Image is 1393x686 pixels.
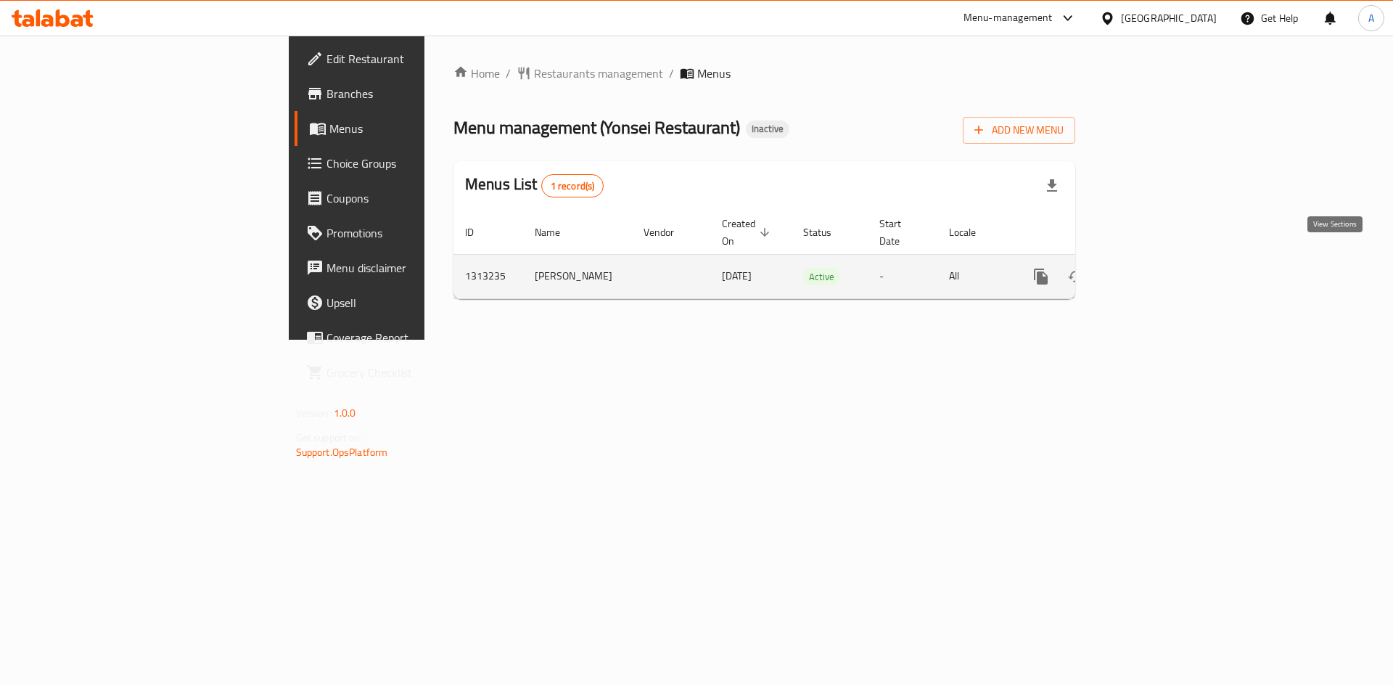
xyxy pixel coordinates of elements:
[949,224,995,241] span: Locale
[746,123,789,135] span: Inactive
[963,117,1075,144] button: Add New Menu
[295,111,522,146] a: Menus
[746,121,789,138] div: Inactive
[541,174,604,197] div: Total records count
[879,215,920,250] span: Start Date
[542,179,604,193] span: 1 record(s)
[295,320,522,355] a: Coverage Report
[1121,10,1217,26] div: [GEOGRAPHIC_DATA]
[295,181,522,216] a: Coupons
[295,285,522,320] a: Upsell
[517,65,663,82] a: Restaurants management
[1368,10,1374,26] span: A
[326,259,510,277] span: Menu disclaimer
[534,65,663,82] span: Restaurants management
[523,254,632,298] td: [PERSON_NAME]
[974,121,1064,139] span: Add New Menu
[295,76,522,111] a: Branches
[722,266,752,285] span: [DATE]
[697,65,731,82] span: Menus
[334,404,356,422] span: 1.0.0
[669,65,674,82] li: /
[329,120,510,137] span: Menus
[465,173,604,197] h2: Menus List
[1012,211,1175,255] th: Actions
[295,216,522,250] a: Promotions
[326,294,510,311] span: Upsell
[453,211,1175,299] table: enhanced table
[937,254,1012,298] td: All
[326,85,510,102] span: Branches
[326,50,510,68] span: Edit Restaurant
[722,215,774,250] span: Created On
[453,65,1075,82] nav: breadcrumb
[535,224,579,241] span: Name
[295,146,522,181] a: Choice Groups
[296,443,388,462] a: Support.OpsPlatform
[868,254,937,298] td: -
[963,9,1053,27] div: Menu-management
[295,41,522,76] a: Edit Restaurant
[295,355,522,390] a: Grocery Checklist
[1024,259,1059,294] button: more
[326,189,510,207] span: Coupons
[326,224,510,242] span: Promotions
[326,329,510,346] span: Coverage Report
[326,155,510,172] span: Choice Groups
[296,428,363,447] span: Get support on:
[803,269,840,285] span: Active
[644,224,693,241] span: Vendor
[295,250,522,285] a: Menu disclaimer
[326,364,510,381] span: Grocery Checklist
[453,111,740,144] span: Menu management ( Yonsei Restaurant )
[1035,168,1069,203] div: Export file
[296,404,332,422] span: Version:
[803,224,850,241] span: Status
[465,224,493,241] span: ID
